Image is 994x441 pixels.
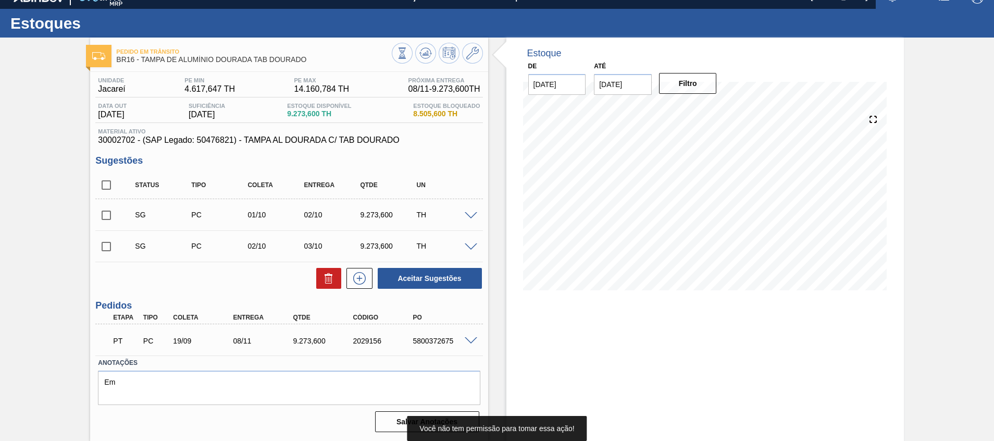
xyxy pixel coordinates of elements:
[414,211,476,219] div: TH
[341,268,372,289] div: Nova sugestão
[98,371,480,405] textarea: Em
[116,56,391,64] span: BR16 - TAMPA DE ALUMÍNIO DOURADA TAB DOURADO
[98,77,125,83] span: Unidade
[301,211,364,219] div: 02/10/2025
[245,181,307,189] div: Coleta
[311,268,341,289] div: Excluir Sugestões
[141,337,172,345] div: Pedido de Compra
[301,181,364,189] div: Entrega
[170,314,238,321] div: Coleta
[98,103,127,109] span: Data out
[594,63,606,70] label: Até
[594,74,652,95] input: dd/mm/yyyy
[357,211,420,219] div: 9.273,600
[378,268,482,289] button: Aceitar Sugestões
[357,242,420,250] div: 9.273,600
[98,84,125,94] span: Jacareí
[230,314,297,321] div: Entrega
[189,110,225,119] span: [DATE]
[357,181,420,189] div: Qtde
[98,356,480,371] label: Anotações
[527,48,562,59] div: Estoque
[141,314,172,321] div: Tipo
[408,77,480,83] span: Próxima Entrega
[189,211,251,219] div: Pedido de Compra
[392,43,413,64] button: Visão Geral dos Estoques
[113,337,139,345] p: PT
[294,77,350,83] span: PE MAX
[350,337,417,345] div: 2029156
[350,314,417,321] div: Código
[414,181,476,189] div: UN
[92,52,105,60] img: Ícone
[95,300,482,311] h3: Pedidos
[528,74,586,95] input: dd/mm/yyyy
[95,155,482,166] h3: Sugestões
[110,314,142,321] div: Etapa
[415,43,436,64] button: Atualizar Gráfico
[98,128,480,134] span: Material ativo
[410,314,477,321] div: PO
[230,337,297,345] div: 08/11/2025
[189,103,225,109] span: Suficiência
[245,211,307,219] div: 01/10/2025
[132,181,195,189] div: Status
[408,84,480,94] span: 08/11 - 9.273,600 TH
[528,63,537,70] label: De
[132,242,195,250] div: Sugestão Criada
[184,77,235,83] span: PE MIN
[290,337,357,345] div: 9.273,600
[301,242,364,250] div: 03/10/2025
[294,84,350,94] span: 14.160,784 TH
[98,136,480,145] span: 30002702 - (SAP Legado: 50476821) - TAMPA AL DOURADA C/ TAB DOURADO
[419,424,574,433] span: Você não tem permissão para tomar essa ação!
[462,43,483,64] button: Ir ao Master Data / Geral
[410,337,477,345] div: 5800372675
[413,110,480,118] span: 8.505,600 TH
[110,329,142,352] div: Pedido em Trânsito
[375,411,479,432] button: Salvar Anotações
[98,110,127,119] span: [DATE]
[659,73,717,94] button: Filtro
[439,43,459,64] button: Programar Estoque
[287,110,351,118] span: 9.273,600 TH
[290,314,357,321] div: Qtde
[170,337,238,345] div: 19/09/2025
[189,181,251,189] div: Tipo
[10,17,195,29] h1: Estoques
[245,242,307,250] div: 02/10/2025
[372,267,483,290] div: Aceitar Sugestões
[132,211,195,219] div: Sugestão Criada
[287,103,351,109] span: Estoque Disponível
[184,84,235,94] span: 4.617,647 TH
[189,242,251,250] div: Pedido de Compra
[413,103,480,109] span: Estoque Bloqueado
[414,242,476,250] div: TH
[116,48,391,55] span: Pedido em Trânsito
